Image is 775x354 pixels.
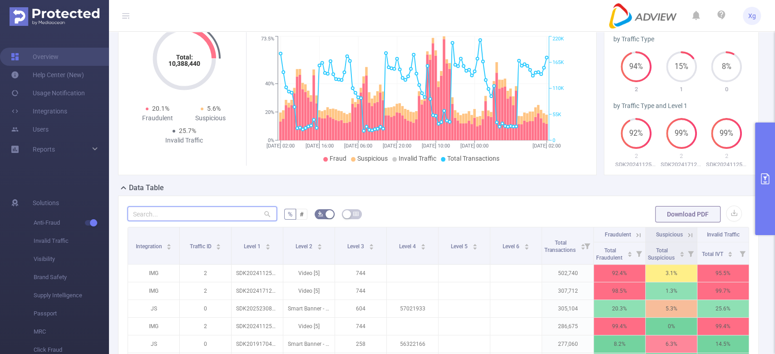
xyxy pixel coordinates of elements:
[581,227,593,264] i: Filter menu
[232,318,283,335] p: SDK20241125111157euijkedccjrky63
[604,231,631,238] span: Fraudulent
[627,250,632,256] div: Sort
[646,335,697,353] p: 6.3%
[128,335,179,353] p: JS
[129,182,164,193] h2: Data Table
[131,113,184,123] div: Fraudulent
[542,335,593,353] p: 277,060
[542,318,593,335] p: 286,675
[524,242,529,248] div: Sort
[451,243,469,250] span: Level 5
[728,250,733,253] i: icon: caret-up
[736,242,749,264] i: Filter menu
[232,335,283,353] p: SDK20191704051127l2srxnf1rypym9h
[748,7,756,25] span: Xg
[420,246,425,249] i: icon: caret-down
[180,335,231,353] p: 0
[646,318,697,335] p: 0%
[646,300,697,317] p: 5.3%
[472,242,477,245] i: icon: caret-up
[180,282,231,300] p: 2
[34,268,109,286] span: Brand Safety
[684,242,697,264] i: Filter menu
[11,66,84,84] a: Help Center (New)
[232,282,283,300] p: SDK2024171205080537v5dr8ej81hbe5
[655,206,721,222] button: Download PDF
[184,113,237,123] div: Suspicious
[136,243,163,250] span: Integration
[128,282,179,300] p: IMG
[524,246,529,249] i: icon: caret-down
[596,247,624,261] span: Total Fraudulent
[387,335,438,353] p: 56322166
[128,265,179,282] p: IMG
[152,105,169,112] span: 20.1%
[306,143,334,149] tspan: [DATE] 16:00
[369,242,374,245] i: icon: caret-up
[544,240,577,253] span: Total Transactions
[283,265,335,282] p: Video [5]
[679,250,685,256] div: Sort
[158,136,211,145] div: Invalid Traffic
[621,63,652,70] span: 94%
[10,7,99,26] img: Protected Media
[168,60,200,67] tspan: 10,388,440
[646,265,697,282] p: 3.1%
[594,282,645,300] p: 98.5%
[318,211,323,216] i: icon: bg-colors
[265,81,274,87] tspan: 40%
[300,211,304,218] span: #
[728,253,733,256] i: icon: caret-down
[265,242,270,245] i: icon: caret-up
[447,155,499,162] span: Total Transactions
[553,36,564,42] tspan: 220K
[288,211,292,218] span: %
[422,143,450,149] tspan: [DATE] 10:00
[666,63,697,70] span: 15%
[369,242,374,248] div: Sort
[542,265,593,282] p: 502,740
[659,160,704,169] p: SDK2024171205080537v5dr8ej81hbe5
[296,243,314,250] span: Level 2
[646,282,697,300] p: 1.3%
[180,265,231,282] p: 2
[613,85,659,94] p: 2
[472,242,478,248] div: Sort
[11,84,85,102] a: Usage Notification
[553,86,564,92] tspan: 110K
[232,300,283,317] p: SDK20252308110941lxw8j14sbhp2qxt
[399,243,417,250] span: Level 4
[542,300,593,317] p: 305,104
[711,130,742,137] span: 99%
[128,300,179,317] p: JS
[190,243,213,250] span: Traffic ID
[707,231,740,238] span: Invalid Traffic
[216,242,221,245] i: icon: caret-up
[613,101,749,111] div: by Traffic Type and Level 1
[244,243,262,250] span: Level 1
[383,143,411,149] tspan: [DATE] 20:00
[679,250,684,253] i: icon: caret-up
[268,138,274,143] tspan: 0%
[697,318,749,335] p: 99.4%
[697,300,749,317] p: 25.6%
[704,152,749,161] p: 2
[533,143,561,149] tspan: [DATE] 02:00
[542,282,593,300] p: 307,712
[261,36,274,42] tspan: 73.5%
[11,48,59,66] a: Overview
[167,246,172,249] i: icon: caret-down
[420,242,426,248] div: Sort
[702,251,725,257] span: Total IVT
[659,152,704,161] p: 2
[265,242,271,248] div: Sort
[176,54,193,61] tspan: Total:
[180,300,231,317] p: 0
[621,130,652,137] span: 92%
[34,286,109,305] span: Supply Intelligence
[704,160,749,169] p: SDK20241125111157euijkedccjrky63
[216,242,221,248] div: Sort
[317,242,322,248] div: Sort
[330,155,346,162] span: Fraud
[347,243,365,250] span: Level 3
